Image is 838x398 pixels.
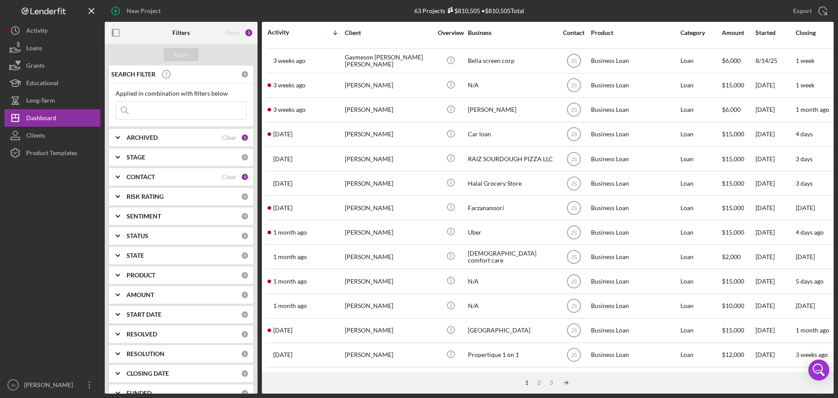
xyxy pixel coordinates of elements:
div: [PERSON_NAME] [345,270,432,293]
div: [PERSON_NAME] [345,98,432,121]
div: Business Loan [591,343,678,367]
div: Loan [680,319,721,342]
time: 2025-08-07 22:47 [273,156,292,163]
b: SENTIMENT [127,213,161,220]
span: $15,000 [722,180,744,187]
div: Loan [680,196,721,219]
div: Business Loan [591,123,678,146]
b: STATE [127,252,144,259]
div: N/A [468,294,555,318]
time: 3 weeks ago [796,351,828,358]
div: 0 [241,153,249,161]
time: [DATE] [796,302,815,309]
div: [DATE] [756,123,795,146]
div: 1 [521,379,533,386]
div: Export [793,2,812,20]
div: 0 [241,370,249,377]
div: Amount [722,29,755,36]
div: Farzananoori [468,196,555,219]
button: Loans [4,39,100,57]
div: Category [680,29,721,36]
div: [PERSON_NAME] [345,221,432,244]
div: 3 [545,379,557,386]
text: JS [570,352,577,358]
div: New Project [127,2,161,20]
b: STAGE [127,154,145,161]
span: $15,000 [722,81,744,89]
div: Loan [680,147,721,170]
div: Loan [680,172,721,195]
div: Loan [680,123,721,146]
div: $810,505 [445,7,480,14]
button: Clients [4,127,100,144]
div: Car loan [468,123,555,146]
div: Product Templates [26,144,77,164]
button: Activity [4,22,100,39]
div: [PERSON_NAME] [345,74,432,97]
div: Business Loan [591,221,678,244]
time: [DATE] [796,253,815,260]
span: $10,000 [722,302,744,309]
time: 1 month ago [796,106,829,113]
div: 63 Projects • $810,505 Total [414,7,524,14]
div: 0 [241,330,249,338]
time: 4 days ago [796,228,824,236]
div: [DATE] [756,270,795,293]
div: 0 [241,311,249,318]
div: Clear [222,134,237,141]
div: [DATE] [756,147,795,170]
time: 2025-08-02 14:40 [273,253,307,260]
div: [DATE] [756,98,795,121]
div: Loan [680,294,721,318]
b: SEARCH FILTER [111,71,155,78]
text: JS [570,229,577,235]
div: Long-Term [26,92,55,111]
div: [PERSON_NAME] [22,376,79,396]
text: JS [570,205,577,211]
time: 2025-08-04 03:47 [273,229,307,236]
div: 2 [244,28,253,37]
time: 2025-08-14 16:47 [273,57,306,64]
div: Loan [680,343,721,367]
div: [DEMOGRAPHIC_DATA] comfort care [468,245,555,268]
div: [PERSON_NAME] [345,343,432,367]
div: Clients [26,127,45,146]
div: Propertique 1 on 1 [468,343,555,367]
a: Long-Term [4,92,100,109]
text: JS [570,83,577,89]
div: [PERSON_NAME] [345,294,432,318]
time: 2025-07-17 13:35 [273,327,292,334]
div: [PERSON_NAME] [345,147,432,170]
div: [PERSON_NAME] [468,98,555,121]
b: AMOUNT [127,291,154,298]
div: 0 [241,70,249,78]
time: 2025-08-07 20:50 [273,180,292,187]
a: Grants [4,57,100,74]
div: Loans [26,39,42,59]
text: JS [570,107,577,113]
span: $15,000 [722,277,744,285]
div: Business Loan [591,245,678,268]
div: 2 [533,379,545,386]
button: Educational [4,74,100,92]
div: Loan [680,270,721,293]
text: JS [570,58,577,64]
div: Loan [680,221,721,244]
div: Started [756,29,795,36]
time: 5 days ago [796,277,824,285]
text: JS [570,132,577,138]
text: JS [570,180,577,187]
a: Dashboard [4,109,100,127]
button: Apply [164,48,199,61]
span: $15,000 [722,326,744,334]
text: JS [570,303,577,309]
div: [DATE] [756,172,795,195]
span: $15,000 [722,228,744,236]
div: [DATE] [756,245,795,268]
time: 1 month ago [796,326,829,334]
div: Open Intercom Messenger [808,360,829,381]
span: $15,000 [722,130,744,138]
div: Apply [173,48,189,61]
div: [DATE] [756,294,795,318]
